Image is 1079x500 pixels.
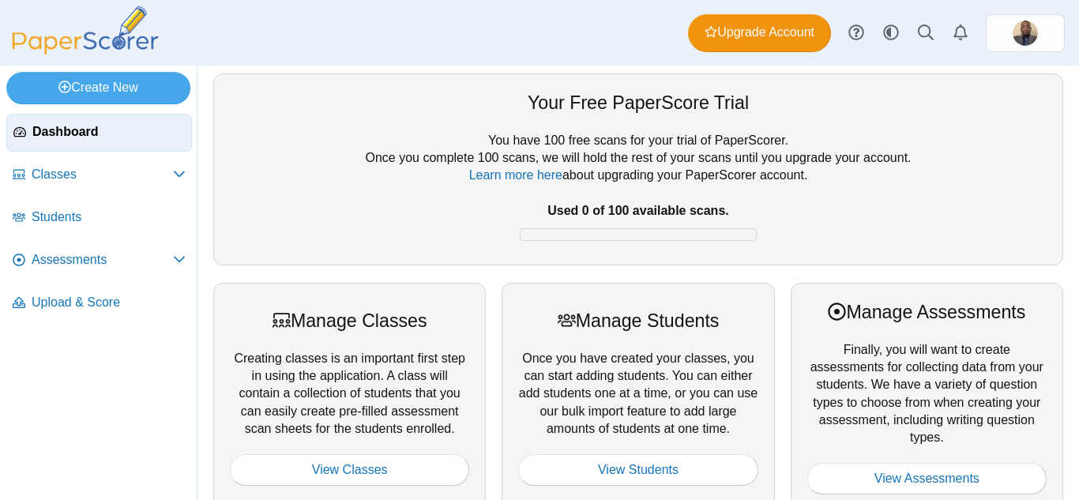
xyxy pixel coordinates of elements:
[6,242,192,280] a: Assessments
[6,6,164,55] img: PaperScorer
[6,72,190,103] a: Create New
[32,166,173,183] span: Classes
[688,14,831,52] a: Upgrade Account
[6,284,192,322] a: Upload & Score
[32,123,185,141] span: Dashboard
[1013,21,1038,46] span: Ricky Smith
[6,43,164,57] a: PaperScorer
[230,90,1047,115] div: Your Free PaperScore Trial
[6,114,192,152] a: Dashboard
[32,251,173,269] span: Assessments
[230,132,1047,249] div: You have 100 free scans for your trial of PaperScorer. Once you complete 100 scans, we will hold ...
[230,308,469,333] div: Manage Classes
[518,308,758,333] div: Manage Students
[705,24,814,41] span: Upgrade Account
[230,454,469,486] a: View Classes
[807,463,1047,494] a: View Assessments
[469,168,562,182] a: Learn more here
[518,454,758,486] a: View Students
[32,294,186,311] span: Upload & Score
[547,204,728,217] b: Used 0 of 100 available scans.
[986,14,1065,52] a: ps.VQOeWVsNfBjNzZbj
[1013,21,1038,46] img: ps.VQOeWVsNfBjNzZbj
[943,16,978,51] a: Alerts
[32,209,186,226] span: Students
[6,156,192,194] a: Classes
[807,299,1047,325] div: Manage Assessments
[6,199,192,237] a: Students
